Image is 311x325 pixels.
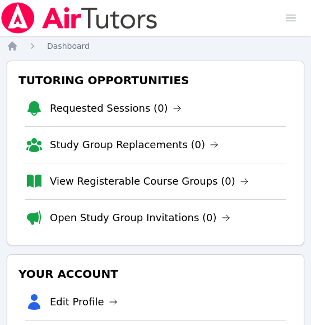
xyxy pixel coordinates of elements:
[50,100,182,116] a: Requested Sessions (0)
[7,40,304,52] nav: Breadcrumb
[50,137,219,153] a: Study Group Replacements (0)
[50,173,249,189] a: View Registerable Course Groups (0)
[47,42,90,51] span: Dashboard
[50,210,230,226] a: Open Study Group Invitations (0)
[50,294,118,310] a: Edit Profile
[16,70,295,90] h3: Tutoring Opportunities
[16,264,295,284] h3: Your Account
[47,40,90,52] a: Dashboard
